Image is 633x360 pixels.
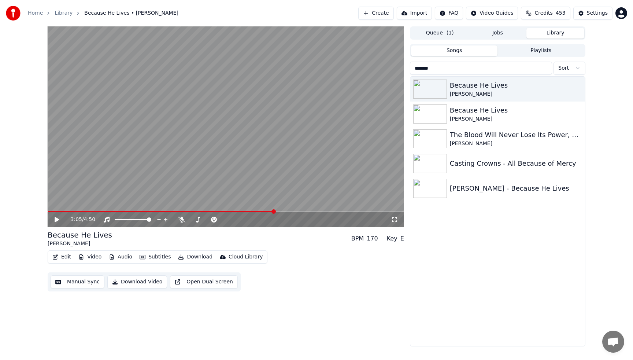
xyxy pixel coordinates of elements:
[602,331,624,353] div: Open chat
[450,158,582,169] div: Casting Crowns - All Because of Mercy
[469,28,527,38] button: Jobs
[558,65,569,72] span: Sort
[450,183,582,194] div: [PERSON_NAME] - Because He Lives
[466,7,518,20] button: Video Guides
[587,10,608,17] div: Settings
[534,10,552,17] span: Credits
[28,10,178,17] nav: breadcrumb
[497,45,584,56] button: Playlists
[71,216,88,223] div: /
[75,252,104,262] button: Video
[411,28,469,38] button: Queue
[51,275,104,289] button: Manual Sync
[351,234,364,243] div: BPM
[71,216,82,223] span: 3:05
[450,140,582,147] div: [PERSON_NAME]
[411,45,498,56] button: Songs
[450,80,582,91] div: Because He Lives
[450,105,582,115] div: Because He Lives
[367,234,378,243] div: 170
[175,252,215,262] button: Download
[573,7,612,20] button: Settings
[84,10,178,17] span: Because He Lives • [PERSON_NAME]
[450,91,582,98] div: [PERSON_NAME]
[450,130,582,140] div: The Blood Will Never Lose Its Power, Because He Lives
[48,230,112,240] div: Because He Lives
[6,6,21,21] img: youka
[556,10,566,17] span: 453
[450,115,582,123] div: [PERSON_NAME]
[447,29,454,37] span: ( 1 )
[229,253,263,261] div: Cloud Library
[400,234,404,243] div: E
[49,252,74,262] button: Edit
[358,7,394,20] button: Create
[106,252,135,262] button: Audio
[170,275,238,289] button: Open Dual Screen
[387,234,397,243] div: Key
[55,10,73,17] a: Library
[397,7,432,20] button: Import
[526,28,584,38] button: Library
[28,10,43,17] a: Home
[84,216,95,223] span: 4:50
[137,252,174,262] button: Subtitles
[107,275,167,289] button: Download Video
[435,7,463,20] button: FAQ
[521,7,570,20] button: Credits453
[48,240,112,247] div: [PERSON_NAME]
